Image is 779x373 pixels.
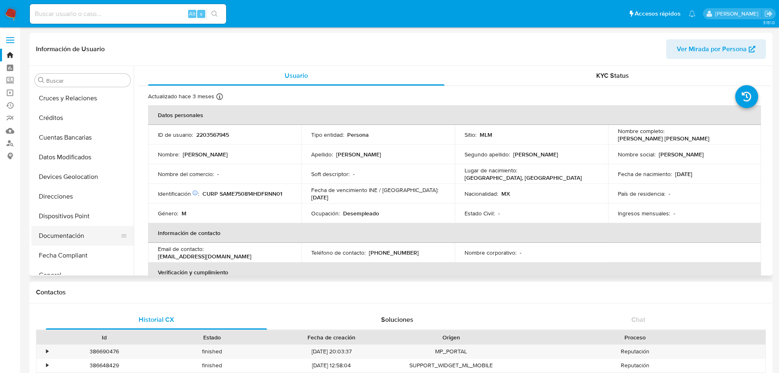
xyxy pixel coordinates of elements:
span: KYC Status [596,71,629,80]
span: Usuario [285,71,308,80]
div: finished [158,345,266,358]
div: MP_PORTAL [397,345,505,358]
p: [DATE] [675,170,692,178]
h1: Información de Usuario [36,45,105,53]
p: Soft descriptor : [311,170,350,178]
span: Soluciones [381,315,413,324]
p: - [673,210,675,217]
p: [PHONE_NUMBER] [369,249,419,256]
p: Género : [158,210,178,217]
div: • [46,362,48,369]
span: Historial CX [139,315,174,324]
button: Cruces y Relaciones [31,88,134,108]
div: [DATE] 20:03:37 [266,345,397,358]
a: Notificaciones [689,10,696,17]
div: Reputación [505,359,766,372]
p: Nacionalidad : [465,190,498,197]
button: search-icon [206,8,223,20]
p: marianathalie.grajeda@mercadolibre.com.mx [715,10,761,18]
p: MX [501,190,510,197]
button: Ver Mirada por Persona [666,39,766,59]
button: Buscar [38,77,45,84]
p: - [498,210,500,217]
p: Nombre corporativo : [465,249,516,256]
p: Teléfono de contacto : [311,249,366,256]
div: Origen [403,333,499,341]
p: Nombre social : [618,151,656,158]
div: [DATE] 12:58:04 [266,359,397,372]
p: Ingresos mensuales : [618,210,670,217]
div: • [46,348,48,355]
p: Estado Civil : [465,210,495,217]
a: Salir [764,9,773,18]
p: País de residencia : [618,190,665,197]
p: - [520,249,521,256]
input: Buscar [46,77,127,84]
p: Sitio : [465,131,476,138]
span: Ver Mirada por Persona [677,39,747,59]
button: Cuentas Bancarias [31,128,134,147]
p: Actualizado hace 3 meses [148,93,214,100]
div: finished [158,359,266,372]
p: [PERSON_NAME] [659,151,704,158]
h1: Contactos [36,288,766,296]
th: Información de contacto [148,223,761,243]
span: Accesos rápidos [635,9,680,18]
button: Créditos [31,108,134,128]
p: [PERSON_NAME] [336,151,381,158]
p: [DATE] [311,194,328,201]
p: [PERSON_NAME] [513,151,558,158]
p: Persona [347,131,369,138]
button: Dispositivos Point [31,206,134,226]
p: Nombre del comercio : [158,170,214,178]
p: - [669,190,670,197]
p: Desempleado [343,210,379,217]
div: Estado [164,333,260,341]
p: Email de contacto : [158,245,204,253]
p: Fecha de nacimiento : [618,170,672,178]
span: Chat [631,315,645,324]
p: [PERSON_NAME] [183,151,228,158]
div: Reputación [505,345,766,358]
p: Ocupación : [311,210,340,217]
div: Fecha de creación [272,333,392,341]
th: Datos personales [148,105,761,125]
input: Buscar usuario o caso... [30,9,226,19]
button: Documentación [31,226,127,246]
p: - [353,170,355,178]
p: - [217,170,219,178]
p: Segundo apellido : [465,151,510,158]
p: Apellido : [311,151,333,158]
p: [PERSON_NAME] [PERSON_NAME] [618,135,709,142]
button: Direcciones [31,187,134,206]
p: MLM [480,131,492,138]
p: Identificación : [158,190,199,197]
button: Fecha Compliant [31,246,134,265]
p: M [182,210,186,217]
div: 386648429 [51,359,158,372]
div: Id [56,333,153,341]
th: Verificación y cumplimiento [148,262,761,282]
div: 386690476 [51,345,158,358]
p: Fecha de vencimiento INE / [GEOGRAPHIC_DATA] : [311,186,438,194]
p: [GEOGRAPHIC_DATA], [GEOGRAPHIC_DATA] [465,174,582,181]
p: Nombre : [158,151,180,158]
p: ID de usuario : [158,131,193,138]
button: Datos Modificados [31,147,134,167]
div: SUPPORT_WIDGET_ML_MOBILE [397,359,505,372]
p: Lugar de nacimiento : [465,167,517,174]
span: s [200,10,202,18]
p: Tipo entidad : [311,131,344,138]
p: 2203567945 [196,131,229,138]
p: CURP SAME750814HDFRNN01 [202,190,282,197]
button: Devices Geolocation [31,167,134,187]
span: Alt [189,10,195,18]
p: Nombre completo : [618,127,665,135]
p: [EMAIL_ADDRESS][DOMAIN_NAME] [158,253,251,260]
button: General [31,265,134,285]
div: Proceso [511,333,760,341]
